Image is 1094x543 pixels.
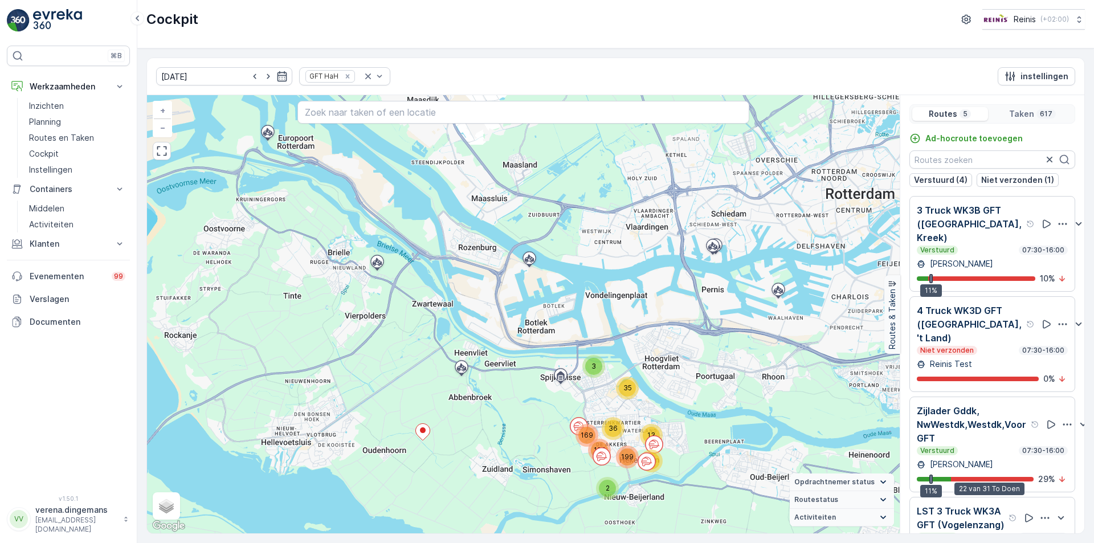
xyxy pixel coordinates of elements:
[7,232,130,255] button: Klanten
[160,123,166,132] span: −
[1009,108,1034,120] p: Taken
[977,173,1059,187] button: Niet verzonden (1)
[982,9,1085,30] button: Reinis(+02:00)
[1021,246,1066,255] p: 07:30-16:00
[1020,71,1068,82] p: instellingen
[1026,219,1035,228] div: help tooltippictogram
[623,383,632,392] span: 35
[341,72,354,81] div: Remove GFT HaH
[919,246,956,255] p: Verstuurd
[29,219,74,230] p: Activiteiten
[154,119,171,136] a: Uitzoomen
[591,362,596,370] span: 3
[35,516,117,534] p: [EMAIL_ADDRESS][DOMAIN_NAME]
[606,484,610,492] span: 2
[154,493,179,518] a: Layers
[30,293,125,305] p: Verslagen
[794,477,875,487] span: Opdrachtnemer status
[581,431,593,439] span: 169
[30,238,107,250] p: Klanten
[929,108,957,120] p: Routes
[647,431,655,439] span: 13
[1021,346,1066,355] p: 07:30-16:00
[616,446,639,468] div: 199
[594,446,606,454] span: 123
[917,404,1028,445] p: Zijlader Gddk, NwWestdk,Westdk,Voor GFT
[7,288,130,311] a: Verslagen
[7,75,130,98] button: Werkzaamheden
[1026,320,1035,329] div: help tooltippictogram
[602,417,624,440] div: 36
[7,265,130,288] a: Evenementen99
[790,509,894,526] summary: Activiteiten
[111,51,122,60] p: ⌘B
[917,504,1006,532] p: LST 3 Truck WK3A GFT (Vogelenzang)
[29,164,72,175] p: Instellingen
[928,459,993,470] p: [PERSON_NAME]
[909,133,1023,144] a: Ad-hocroute toevoegen
[925,133,1023,144] p: Ad-hocroute toevoegen
[616,377,639,399] div: 35
[981,174,1054,186] p: Niet verzonden (1)
[7,495,130,502] span: v 1.50.1
[928,258,993,270] p: [PERSON_NAME]
[1014,14,1036,25] p: Reinis
[914,174,968,186] p: Verstuurd (4)
[30,271,105,282] p: Evenementen
[919,346,975,355] p: Niet verzonden
[25,114,130,130] a: Planning
[1043,373,1055,385] p: 0 %
[150,518,187,533] a: Dit gebied openen in Google Maps (er wordt een nieuw venster geopend)
[609,424,618,432] span: 36
[794,495,838,504] span: Routestatus
[909,150,1075,169] input: Routes zoeken
[33,9,82,32] img: logo_light-DOdMpM7g.png
[154,102,171,119] a: In zoomen
[306,71,340,81] div: GFT HaH
[30,183,107,195] p: Containers
[982,13,1009,26] img: Reinis-Logo-Vrijstaand_Tekengebied-1-copy2_aBO4n7j.png
[29,148,59,160] p: Cockpit
[794,513,836,522] span: Activiteiten
[25,98,130,114] a: Inzichten
[146,10,198,28] p: Cockpit
[954,483,1024,495] div: 22 van 31 To Doen
[114,272,123,281] p: 99
[640,450,663,472] div: 36
[919,533,956,542] p: Verstuurd
[920,284,942,297] div: 11%
[30,81,107,92] p: Werkzaamheden
[297,101,749,124] input: Zoek naar taken of een locatie
[887,289,898,349] p: Routes & Taken
[962,109,969,119] p: 5
[582,355,605,378] div: 3
[29,116,61,128] p: Planning
[7,178,130,201] button: Containers
[1040,15,1069,24] p: ( +02:00 )
[1021,446,1066,455] p: 07:30-16:00
[920,485,942,497] div: 11%
[29,100,64,112] p: Inzichten
[156,67,292,85] input: dd/mm/yyyy
[160,105,165,115] span: +
[29,203,64,214] p: Middelen
[10,510,28,528] div: VV
[25,201,130,217] a: Middelen
[909,173,972,187] button: Verstuurd (4)
[917,304,1024,345] p: 4 Truck WK3D GFT ([GEOGRAPHIC_DATA], 't Land)
[1021,533,1066,542] p: 07:30-16:00
[640,424,663,447] div: 13
[575,424,598,447] div: 169
[25,130,130,146] a: Routes en Taken
[25,217,130,232] a: Activiteiten
[150,518,187,533] img: Google
[1038,473,1055,485] p: 29 %
[25,146,130,162] a: Cockpit
[7,9,30,32] img: logo
[30,316,125,328] p: Documenten
[1039,109,1054,119] p: 617
[919,446,956,455] p: Verstuurd
[588,439,611,462] div: 123
[790,473,894,491] summary: Opdrachtnemer status
[917,203,1024,244] p: 3 Truck WK3B GFT ([GEOGRAPHIC_DATA], Kreek)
